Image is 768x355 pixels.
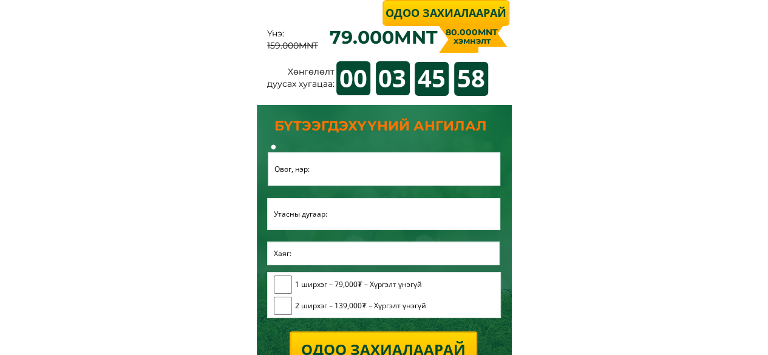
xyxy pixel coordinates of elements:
span: 1 ширхэг – 79,000₮ – Хүргэлт үнэгүй [295,279,426,290]
span: 2 ширхэг – 139,000₮ – Хүргэлт үнэгүй [295,300,426,311]
div: Хөнгөлөлт дуусах хугацаа: [267,66,335,102]
div: 79.000MNT [331,24,437,51]
div: 80.000MNT хэмнэлт [441,28,501,45]
p: Одоо захиалаарай [384,1,508,25]
input: Утасны дугаар: [271,198,497,230]
div: Үнэ: [267,28,329,52]
input: Овог, нэр: [271,153,497,185]
div: БҮТЭЭГДЭХҮҮНИЙ АНГИЛАЛ [274,115,494,137]
span: 159.000MNT [267,40,318,51]
input: Хаяг: [271,242,497,265]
